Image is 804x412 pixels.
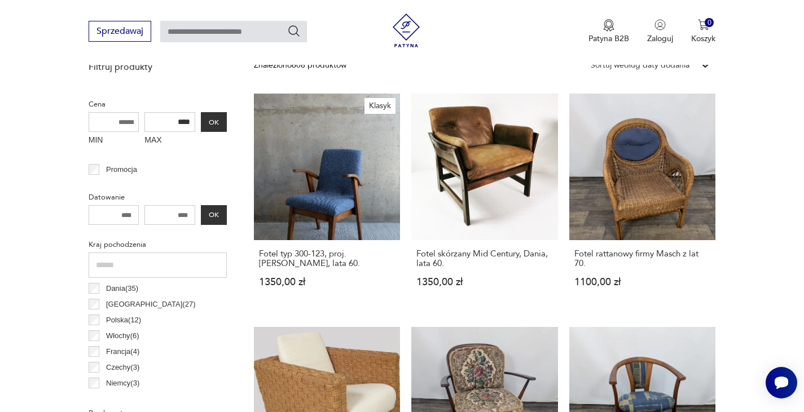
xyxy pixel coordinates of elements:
button: 0Koszyk [691,19,715,44]
p: 1350,00 zł [416,277,553,287]
a: Fotel skórzany Mid Century, Dania, lata 60.Fotel skórzany Mid Century, Dania, lata 60.1350,00 zł [411,94,558,309]
iframe: Smartsupp widget button [766,367,797,398]
p: Promocja [106,163,137,176]
button: Patyna B2B [588,19,629,44]
label: MAX [144,132,195,150]
img: Ikona koszyka [698,19,709,30]
p: Koszyk [691,33,715,44]
p: Kraj pochodzenia [89,238,227,251]
h3: Fotel typ 300-123, proj. [PERSON_NAME], lata 60. [259,249,396,268]
p: Polska ( 12 ) [106,314,141,326]
p: Filtruj produkty [89,61,227,73]
h3: Fotel skórzany Mid Century, Dania, lata 60. [416,249,553,268]
div: Znaleziono 608 produktów [254,59,346,72]
button: OK [201,205,227,225]
div: Sortuj według daty dodania [591,59,689,72]
p: Zaloguj [647,33,673,44]
p: Cena [89,98,227,110]
p: Francja ( 4 ) [106,345,139,358]
div: 0 [705,18,714,28]
p: Dania ( 35 ) [106,282,138,295]
img: Ikonka użytkownika [654,19,666,30]
p: Szwecja ( 3 ) [106,393,142,405]
p: Patyna B2B [588,33,629,44]
h3: Fotel rattanowy firmy Masch z lat 70. [574,249,711,268]
label: MIN [89,132,139,150]
button: Szukaj [287,24,301,38]
button: Sprzedawaj [89,21,151,42]
p: Włochy ( 6 ) [106,330,139,342]
p: Datowanie [89,191,227,203]
img: Ikona medalu [603,19,614,32]
img: Patyna - sklep z meblami i dekoracjami vintage [389,14,423,47]
a: Ikona medaluPatyna B2B [588,19,629,44]
button: OK [201,112,227,132]
p: Czechy ( 3 ) [106,361,139,374]
button: Zaloguj [647,19,673,44]
p: [GEOGRAPHIC_DATA] ( 27 ) [106,298,195,311]
a: Fotel rattanowy firmy Masch z lat 70.Fotel rattanowy firmy Masch z lat 70.1100,00 zł [569,94,716,309]
a: Sprzedawaj [89,28,151,36]
p: 1100,00 zł [574,277,711,287]
p: 1350,00 zł [259,277,396,287]
a: KlasykFotel typ 300-123, proj. Mieczysława Puchały, lata 60.Fotel typ 300-123, proj. [PERSON_NAME... [254,94,401,309]
p: Niemcy ( 3 ) [106,377,139,389]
